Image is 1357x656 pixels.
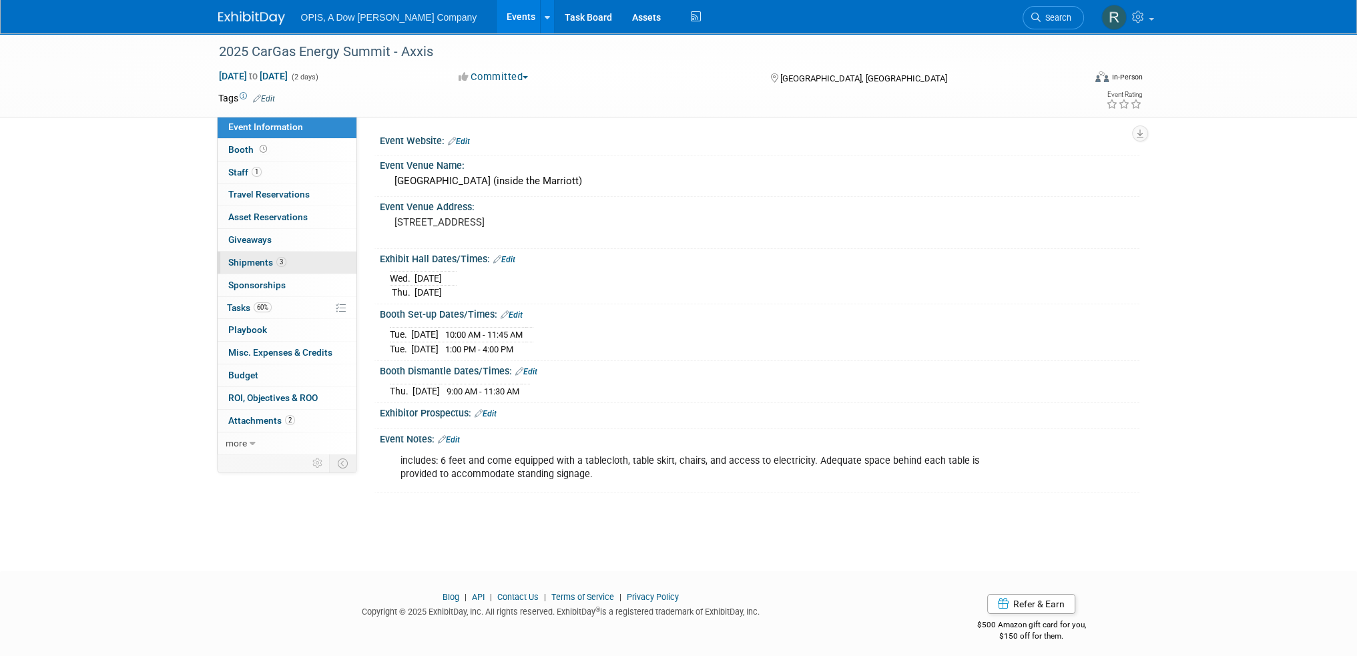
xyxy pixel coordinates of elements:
div: [GEOGRAPHIC_DATA] (inside the Marriott) [390,171,1129,192]
div: 2025 CarGas Energy Summit - Axxis [214,40,1064,64]
div: Exhibit Hall Dates/Times: [380,249,1139,266]
a: Edit [501,310,523,320]
a: Privacy Policy [627,592,679,602]
span: Travel Reservations [228,189,310,200]
a: Edit [493,255,515,264]
span: Event Information [228,121,303,132]
a: Staff1 [218,161,356,184]
td: Tue. [390,342,411,356]
span: [GEOGRAPHIC_DATA], [GEOGRAPHIC_DATA] [780,73,947,83]
span: Misc. Expenses & Credits [228,347,332,358]
span: 9:00 AM - 11:30 AM [447,386,519,396]
td: [DATE] [413,384,440,398]
td: Tags [218,91,275,105]
a: Refer & Earn [987,594,1075,614]
div: $500 Amazon gift card for you, [924,611,1139,641]
span: Booth [228,144,270,155]
span: Tasks [227,302,272,313]
td: Toggle Event Tabs [329,454,356,472]
a: Edit [515,367,537,376]
div: $150 off for them. [924,631,1139,642]
div: Event Venue Address: [380,197,1139,214]
span: Booth not reserved yet [257,144,270,154]
div: Exhibitor Prospectus: [380,403,1139,420]
div: Event Rating [1105,91,1141,98]
a: Search [1023,6,1084,29]
span: OPIS, A Dow [PERSON_NAME] Company [301,12,477,23]
span: Search [1041,13,1071,23]
span: Sponsorships [228,280,286,290]
span: | [461,592,470,602]
div: Event Venue Name: [380,155,1139,172]
span: more [226,438,247,448]
a: Playbook [218,319,356,341]
a: Asset Reservations [218,206,356,228]
img: Renee Ortner [1101,5,1127,30]
div: In-Person [1111,72,1142,82]
img: Format-Inperson.png [1095,71,1109,82]
a: Shipments3 [218,252,356,274]
span: to [247,71,260,81]
div: Copyright © 2025 ExhibitDay, Inc. All rights reserved. ExhibitDay is a registered trademark of Ex... [218,603,904,618]
td: [DATE] [415,272,442,286]
td: Wed. [390,272,415,286]
td: [DATE] [411,327,439,342]
td: Personalize Event Tab Strip [306,454,330,472]
div: Event Notes: [380,429,1139,446]
div: Booth Set-up Dates/Times: [380,304,1139,322]
span: 1:00 PM - 4:00 PM [445,344,513,354]
button: Committed [454,70,533,84]
a: Edit [448,137,470,146]
img: ExhibitDay [218,11,285,25]
span: 60% [254,302,272,312]
pre: [STREET_ADDRESS] [394,216,682,228]
span: | [616,592,625,602]
div: Event Format [1005,69,1143,89]
a: Edit [475,409,497,418]
span: Budget [228,370,258,380]
a: Event Information [218,116,356,138]
a: Misc. Expenses & Credits [218,342,356,364]
div: Booth Dismantle Dates/Times: [380,361,1139,378]
span: 1 [252,167,262,177]
span: 3 [276,257,286,267]
span: Asset Reservations [228,212,308,222]
span: Shipments [228,257,286,268]
span: Giveaways [228,234,272,245]
span: 2 [285,415,295,425]
a: Contact Us [497,592,539,602]
a: Sponsorships [218,274,356,296]
td: Tue. [390,327,411,342]
td: Thu. [390,384,413,398]
td: [DATE] [411,342,439,356]
a: Blog [443,592,459,602]
span: [DATE] [DATE] [218,70,288,82]
a: Booth [218,139,356,161]
a: Budget [218,364,356,386]
span: Attachments [228,415,295,426]
td: [DATE] [415,286,442,300]
span: (2 days) [290,73,318,81]
a: API [472,592,485,602]
span: | [487,592,495,602]
span: Staff [228,167,262,178]
div: includes: 6 feet and come equipped with a tablecloth, table skirt, chairs, and access to electric... [391,448,993,488]
div: Event Website: [380,131,1139,148]
a: more [218,432,356,454]
a: Tasks60% [218,297,356,319]
a: Travel Reservations [218,184,356,206]
a: Giveaways [218,229,356,251]
td: Thu. [390,286,415,300]
a: Terms of Service [551,592,614,602]
sup: ® [595,606,600,613]
span: ROI, Objectives & ROO [228,392,318,403]
span: | [541,592,549,602]
a: Edit [438,435,460,444]
a: ROI, Objectives & ROO [218,387,356,409]
span: Playbook [228,324,267,335]
span: 10:00 AM - 11:45 AM [445,330,523,340]
a: Attachments2 [218,410,356,432]
a: Edit [253,94,275,103]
